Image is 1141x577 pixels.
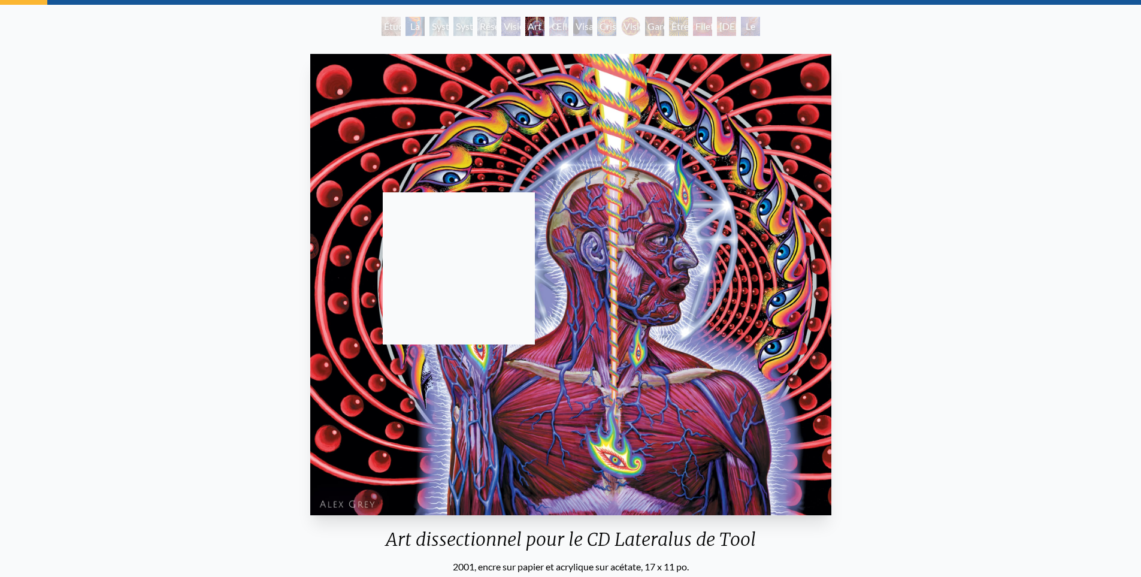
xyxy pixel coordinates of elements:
font: Visage original [576,20,607,46]
font: Système d'énergie psychique [432,20,474,61]
font: Étude pour le Grand Tour [384,20,410,89]
img: tool-dissectional-alex-grey-watermarked.jpg [310,54,831,515]
font: Filet de l'Être [695,20,718,61]
font: Être du Bardo [671,20,697,61]
font: Œil mystique [552,20,590,46]
font: Vision collective [504,20,543,46]
font: [DEMOGRAPHIC_DATA] lui-même [719,20,825,61]
font: Art dissectionnel pour le CD Lateralus de Tool [528,20,582,132]
font: Gardien de la vision infinie [647,20,681,89]
font: Art dissectionnel pour le CD Lateralus de Tool [386,528,756,551]
font: Réseau mental universel [480,20,517,61]
font: Système d'énergie spirituelle [456,20,497,61]
font: 2001, encre sur papier et acrylique sur acétate, 17 x 11 po. [453,561,689,572]
font: Vision Crystal Tondo [624,20,653,61]
font: Cristal de vision [600,20,627,61]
